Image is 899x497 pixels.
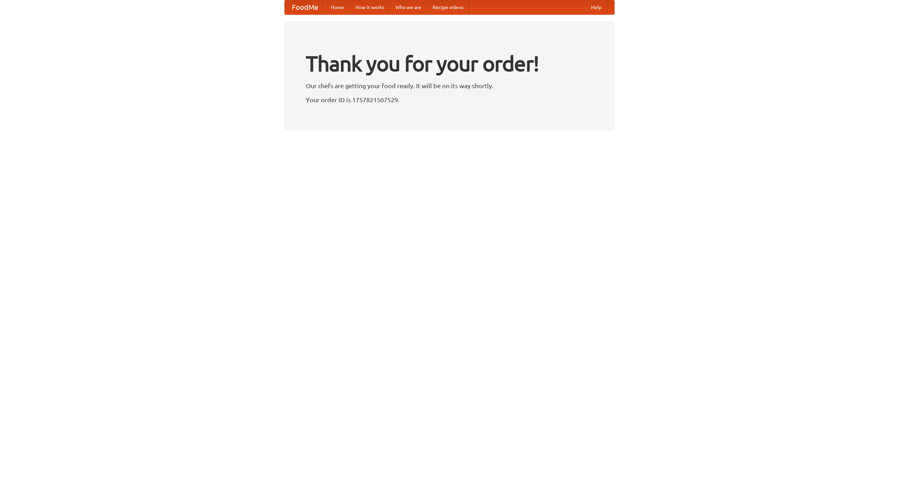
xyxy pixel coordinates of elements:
p: Our chefs are getting your food ready. It will be on its way shortly. [306,80,593,91]
a: FoodMe [285,0,325,14]
p: Your order ID is 1757821507529. [306,94,593,105]
a: Recipe videos [427,0,469,14]
a: Home [325,0,350,14]
a: Help [585,0,607,14]
a: Who we are [390,0,427,14]
a: How it works [350,0,390,14]
h1: Thank you for your order! [306,47,593,80]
